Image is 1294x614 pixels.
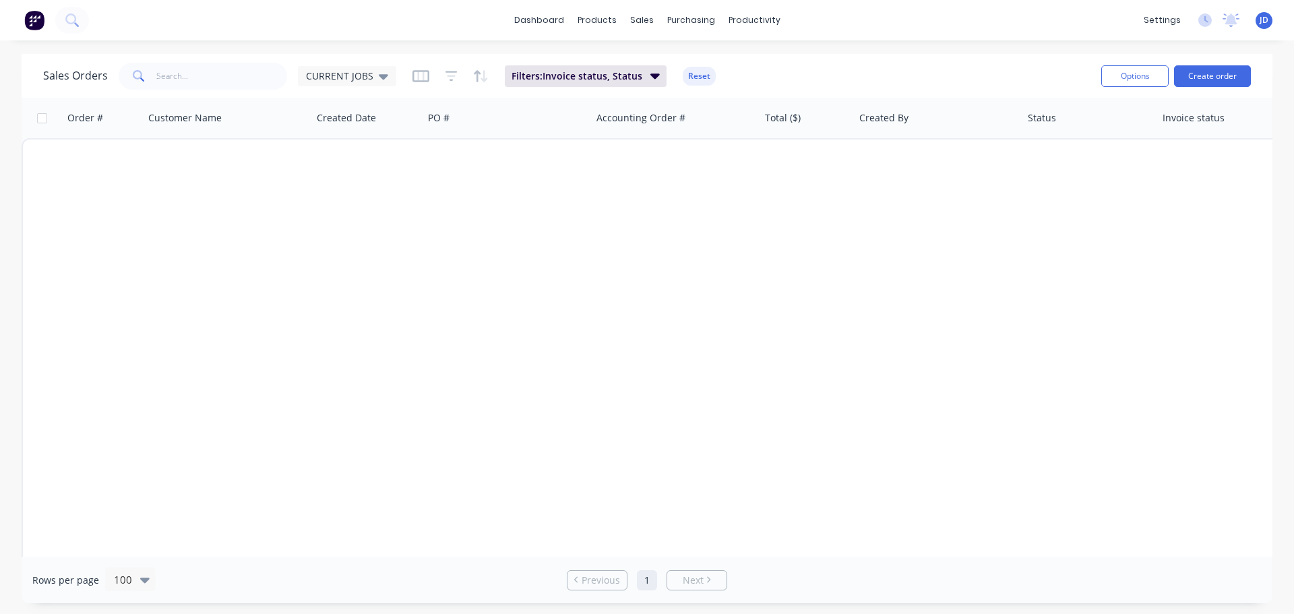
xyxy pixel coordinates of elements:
span: Rows per page [32,574,99,587]
div: settings [1137,10,1188,30]
div: Invoice status [1163,111,1225,125]
div: Created Date [317,111,376,125]
div: Customer Name [148,111,222,125]
h1: Sales Orders [43,69,108,82]
img: Factory [24,10,44,30]
button: Filters:Invoice status, Status [505,65,667,87]
input: Search... [156,63,288,90]
span: CURRENT JOBS [306,69,373,83]
div: productivity [722,10,787,30]
span: Previous [582,574,620,587]
span: Next [683,574,704,587]
a: dashboard [507,10,571,30]
button: Reset [683,67,716,86]
ul: Pagination [561,570,733,590]
div: sales [623,10,660,30]
div: Created By [859,111,908,125]
a: Next page [667,574,727,587]
button: Options [1101,65,1169,87]
a: Previous page [567,574,627,587]
button: Create order [1174,65,1251,87]
div: Status [1028,111,1056,125]
div: Order # [67,111,103,125]
div: Total ($) [765,111,801,125]
div: PO # [428,111,450,125]
div: purchasing [660,10,722,30]
a: Page 1 is your current page [637,570,657,590]
span: JD [1260,14,1268,26]
span: Filters: Invoice status, Status [512,69,642,83]
div: Accounting Order # [596,111,685,125]
div: products [571,10,623,30]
